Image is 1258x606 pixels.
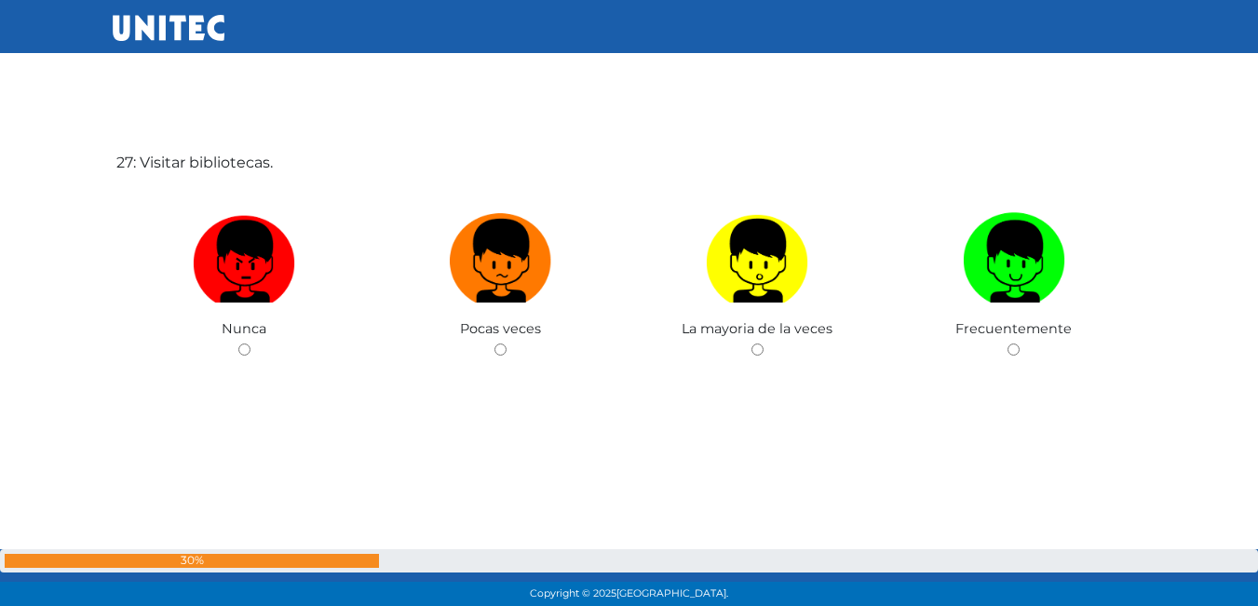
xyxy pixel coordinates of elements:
[222,320,266,337] span: Nunca
[616,587,728,599] span: [GEOGRAPHIC_DATA].
[955,320,1072,337] span: Frecuentemente
[706,206,808,303] img: La mayoria de la veces
[113,15,224,41] img: UNITEC
[450,206,552,303] img: Pocas veces
[963,206,1065,303] img: Frecuentemente
[5,554,379,568] div: 30%
[460,320,541,337] span: Pocas veces
[682,320,832,337] span: La mayoria de la veces
[116,152,273,174] label: 27: Visitar bibliotecas.
[193,206,295,303] img: Nunca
